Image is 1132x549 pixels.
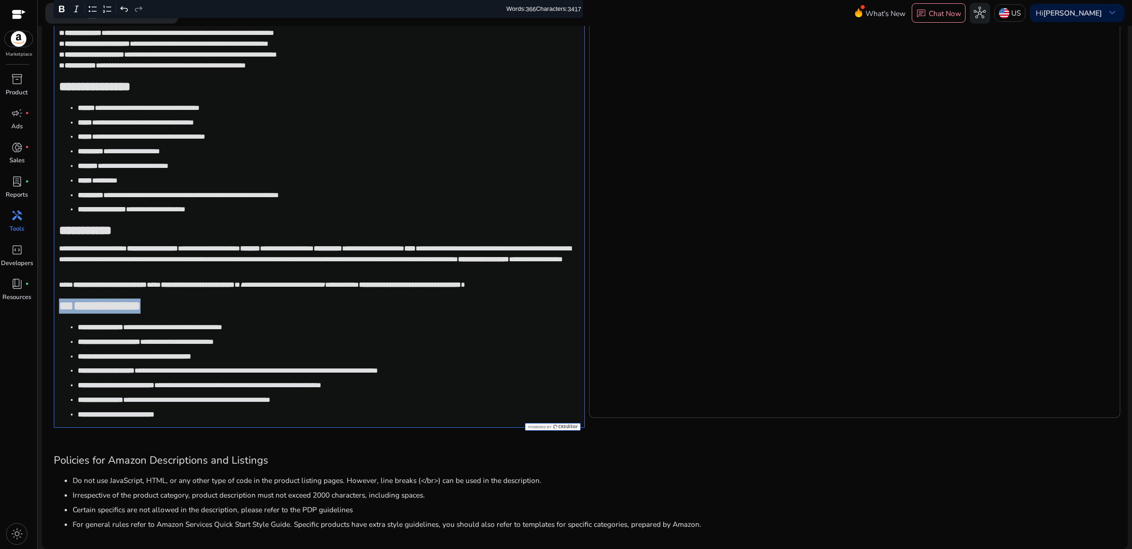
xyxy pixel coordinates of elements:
[970,3,990,24] button: hub
[11,73,23,85] span: inventory_2
[11,122,23,132] p: Ads
[11,175,23,188] span: lab_profile
[507,3,582,15] div: Words: Characters:
[567,5,581,12] label: 3417
[73,504,1116,515] li: Certain specifics are not allowed in the description, please refer to the PDP guidelines
[11,209,23,222] span: handyman
[25,282,29,286] span: fiber_manual_record
[25,111,29,116] span: fiber_manual_record
[1036,9,1102,17] p: Hi
[6,191,28,200] p: Reports
[1,259,33,268] p: Developers
[526,5,536,12] label: 366
[916,8,926,19] span: chat
[73,519,1116,530] li: For general rules refer to Amazon Services Quick Start Style Guide. Specific products have extra ...
[11,107,23,119] span: campaign
[11,278,23,290] span: book_4
[866,5,906,22] span: What's New
[6,88,28,98] p: Product
[9,225,24,234] p: Tools
[73,475,1116,486] li: Do not use JavaScript, HTML, or any other type of code in the product listing pages. However, lin...
[11,141,23,154] span: donut_small
[6,51,32,58] p: Marketplace
[1011,5,1021,21] p: US
[25,180,29,184] span: fiber_manual_record
[9,156,25,166] p: Sales
[11,528,23,540] span: light_mode
[999,8,1009,18] img: us.svg
[929,8,961,18] p: Chat Now
[54,7,66,19] span: search
[1106,7,1118,19] span: keyboard_arrow_down
[1043,8,1102,18] b: [PERSON_NAME]
[974,7,986,19] span: hub
[2,293,31,302] p: Resources
[54,454,1116,466] h3: Policies for Amazon Descriptions and Listings
[25,145,29,150] span: fiber_manual_record
[5,31,33,47] img: amazon.svg
[912,3,965,23] button: chatChat Now
[527,425,551,429] span: Powered by
[73,490,1116,500] li: Irrespective of the product category, product description must not exceed 2000 characters, includ...
[11,244,23,256] span: code_blocks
